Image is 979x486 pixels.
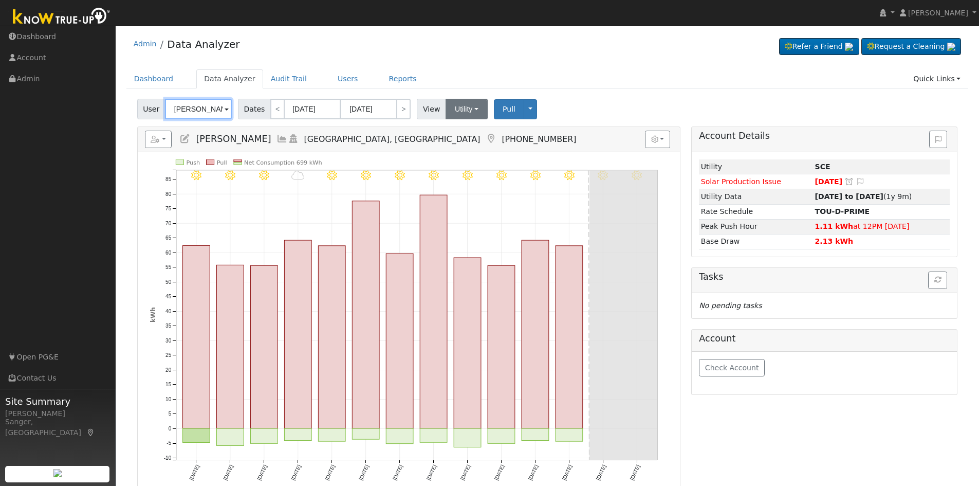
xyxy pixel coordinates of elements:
text: 25 [165,352,172,358]
span: [GEOGRAPHIC_DATA], [GEOGRAPHIC_DATA] [304,134,481,144]
a: Reports [381,69,424,88]
a: Admin [134,40,157,48]
i: 8/26 - Clear [225,170,235,181]
text: Pull [216,159,227,166]
text: 65 [165,235,172,241]
span: [PERSON_NAME] [908,9,968,17]
text: [DATE] [324,464,336,481]
text: [DATE] [358,464,370,481]
text: 30 [165,338,172,344]
td: at 12PM [DATE] [813,219,950,234]
text: [DATE] [493,464,505,481]
rect: onclick="" [318,428,345,441]
div: [PERSON_NAME] [5,408,110,419]
rect: onclick="" [522,428,549,441]
text: [DATE] [426,464,437,481]
text: 0 [168,426,171,431]
a: Audit Trail [263,69,315,88]
rect: onclick="" [522,240,549,428]
i: 8/29 - Clear [327,170,337,181]
text: 35 [165,323,172,329]
i: No pending tasks [699,301,762,310]
text: 10 [165,397,172,402]
rect: onclick="" [454,428,481,447]
a: Users [330,69,366,88]
text: 80 [165,191,172,197]
text: [DATE] [527,464,539,481]
td: Utility Data [699,189,813,204]
strong: 1.11 kWh [815,222,854,230]
span: View [417,99,446,119]
td: Rate Schedule [699,204,813,219]
i: 9/05 - Clear [564,170,574,181]
text: [DATE] [392,464,403,481]
div: Sanger, [GEOGRAPHIC_DATA] [5,417,110,438]
rect: onclick="" [386,428,413,444]
text: kWh [150,307,157,322]
a: Data Analyzer [196,69,263,88]
span: [PERSON_NAME] [196,134,271,144]
rect: onclick="" [556,428,583,441]
button: Issue History [929,131,947,148]
td: Utility [699,159,813,174]
rect: onclick="" [250,428,278,443]
strong: ID: QYZ1H12DN, authorized: 02/06/25 [815,163,830,171]
i: 8/25 - Clear [191,170,201,181]
rect: onclick="" [250,266,278,429]
span: Check Account [705,364,759,372]
td: Peak Push Hour [699,219,813,234]
button: Utility [446,99,488,119]
button: Pull [494,99,524,119]
a: > [396,99,411,119]
text: 50 [165,279,172,285]
text: 70 [165,221,172,226]
text: 55 [165,264,172,270]
i: 9/04 - Clear [530,170,540,181]
a: Request a Cleaning [861,38,961,56]
text: 20 [165,367,172,373]
text: [DATE] [256,464,268,481]
text: Net Consumption 699 kWh [244,159,322,166]
a: Quick Links [906,69,968,88]
text: 15 [165,382,172,388]
text: [DATE] [222,464,234,481]
text: 75 [165,206,172,211]
i: 8/27 - Clear [259,170,269,181]
text: [DATE] [629,464,641,481]
a: Edit User (24399) [179,134,191,144]
rect: onclick="" [182,246,210,429]
rect: onclick="" [454,258,481,428]
h5: Account Details [699,131,950,141]
i: 8/28 - Cloudy [291,170,304,181]
a: Refer a Friend [779,38,859,56]
i: 9/03 - Clear [496,170,507,181]
span: Solar Production Issue [701,177,781,186]
text: [DATE] [188,464,200,481]
text: 45 [165,294,172,299]
i: 9/01 - Clear [429,170,439,181]
rect: onclick="" [284,428,311,441]
i: 9/02 - Clear [463,170,473,181]
span: Site Summary [5,394,110,408]
span: Pull [503,105,515,113]
h5: Account [699,333,950,344]
img: retrieve [53,469,62,477]
text: 40 [165,309,172,314]
text: [DATE] [290,464,302,481]
a: Multi-Series Graph [276,134,288,144]
input: Select a User [165,99,232,119]
text: [DATE] [459,464,471,481]
rect: onclick="" [420,428,447,442]
img: Know True-Up [8,6,116,29]
text: 60 [165,250,172,256]
rect: onclick="" [420,195,447,428]
rect: onclick="" [386,254,413,428]
rect: onclick="" [352,428,379,439]
rect: onclick="" [488,428,515,443]
span: (1y 9m) [815,192,912,201]
text: [DATE] [561,464,573,481]
i: 8/30 - Clear [361,170,371,181]
span: User [137,99,165,119]
a: < [270,99,285,119]
a: Dashboard [126,69,181,88]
